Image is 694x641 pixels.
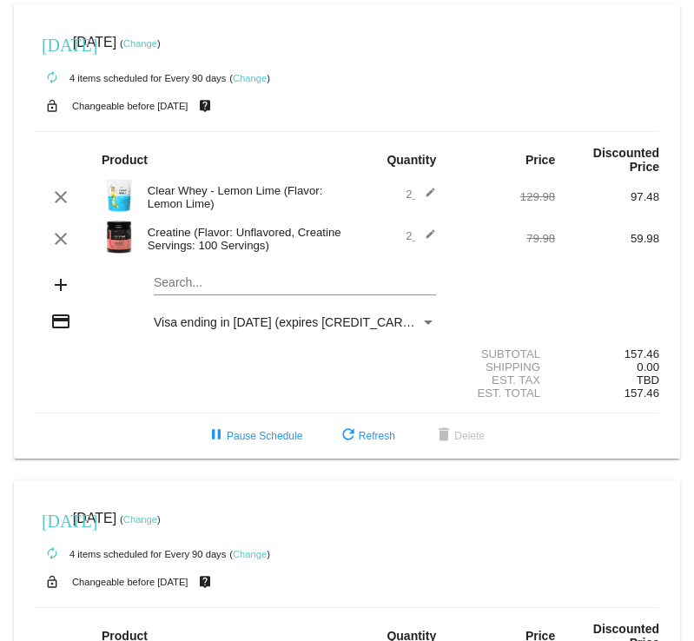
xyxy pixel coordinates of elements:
img: Image-1-Carousel-Whey-Clear-Lemon-Lime.png [102,178,136,213]
strong: Product [102,153,148,167]
small: 4 items scheduled for Every 90 days [35,549,226,559]
div: 129.98 [451,190,555,203]
div: 79.98 [451,232,555,245]
mat-icon: edit [415,187,436,208]
div: Shipping [451,360,555,373]
a: Change [123,514,157,525]
small: Changeable before [DATE] [72,101,188,111]
strong: Price [525,153,555,167]
button: Delete [420,420,499,452]
div: 157.46 [555,347,659,360]
div: Est. Total [451,387,555,400]
mat-icon: clear [50,187,71,208]
mat-icon: pause [206,426,227,446]
a: Change [233,73,267,83]
button: Pause Schedule [192,420,316,452]
strong: Quantity [387,153,436,167]
mat-icon: [DATE] [42,509,63,530]
span: 2 [406,188,436,201]
small: Changeable before [DATE] [72,577,188,587]
span: TBD [637,373,659,387]
mat-icon: lock_open [42,95,63,117]
span: Refresh [338,430,395,442]
div: Est. Tax [451,373,555,387]
img: Image-1-Carousel-Creatine-100S-1000x1000-1.png [102,220,136,254]
mat-icon: add [50,274,71,295]
small: 4 items scheduled for Every 90 days [35,73,226,83]
small: ( ) [120,514,161,525]
div: Clear Whey - Lemon Lime (Flavor: Lemon Lime) [139,184,347,210]
mat-icon: autorenew [42,68,63,89]
mat-icon: edit [415,228,436,249]
small: ( ) [120,38,161,49]
mat-icon: live_help [195,95,215,117]
span: 0.00 [637,360,659,373]
mat-icon: delete [433,426,454,446]
mat-icon: clear [50,228,71,249]
input: Search... [154,276,436,290]
mat-icon: credit_card [50,311,71,332]
div: 59.98 [555,232,659,245]
small: ( ) [229,549,270,559]
span: 157.46 [625,387,659,400]
mat-icon: lock_open [42,571,63,593]
div: Creatine (Flavor: Unflavored, Creatine Servings: 100 Servings) [139,226,347,252]
mat-icon: autorenew [42,544,63,565]
mat-icon: refresh [338,426,359,446]
a: Change [123,38,157,49]
span: 2 [406,229,436,242]
div: Subtotal [451,347,555,360]
mat-select: Payment Method [154,315,436,329]
strong: Discounted Price [593,146,659,174]
button: Refresh [324,420,409,452]
small: ( ) [229,73,270,83]
span: Visa ending in [DATE] (expires [CREDIT_CARD_DATA]) [154,315,456,329]
a: Change [233,549,267,559]
span: Delete [433,430,485,442]
mat-icon: [DATE] [42,33,63,54]
div: 97.48 [555,190,659,203]
mat-icon: live_help [195,571,215,593]
span: Pause Schedule [206,430,302,442]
